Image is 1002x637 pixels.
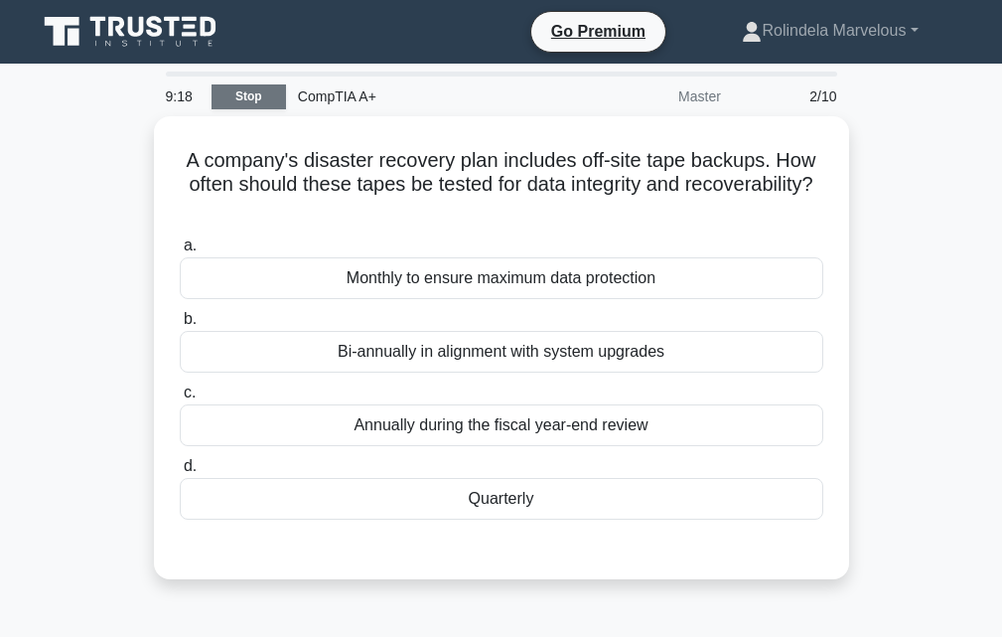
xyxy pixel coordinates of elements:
div: 9:18 [154,77,212,116]
div: 2/10 [733,77,849,116]
span: d. [184,457,197,474]
span: b. [184,310,197,327]
span: a. [184,237,197,253]
div: Master [559,77,733,116]
a: Rolindela Marvelous [694,11,965,51]
a: Go Premium [539,19,657,44]
div: Annually during the fiscal year-end review [180,404,823,446]
div: CompTIA A+ [286,77,559,116]
h5: A company's disaster recovery plan includes off-site tape backups. How often should these tapes b... [178,148,825,222]
div: Bi-annually in alignment with system upgrades [180,331,823,373]
div: Quarterly [180,478,823,520]
a: Stop [212,84,286,109]
div: Monthly to ensure maximum data protection [180,257,823,299]
span: c. [184,384,196,400]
